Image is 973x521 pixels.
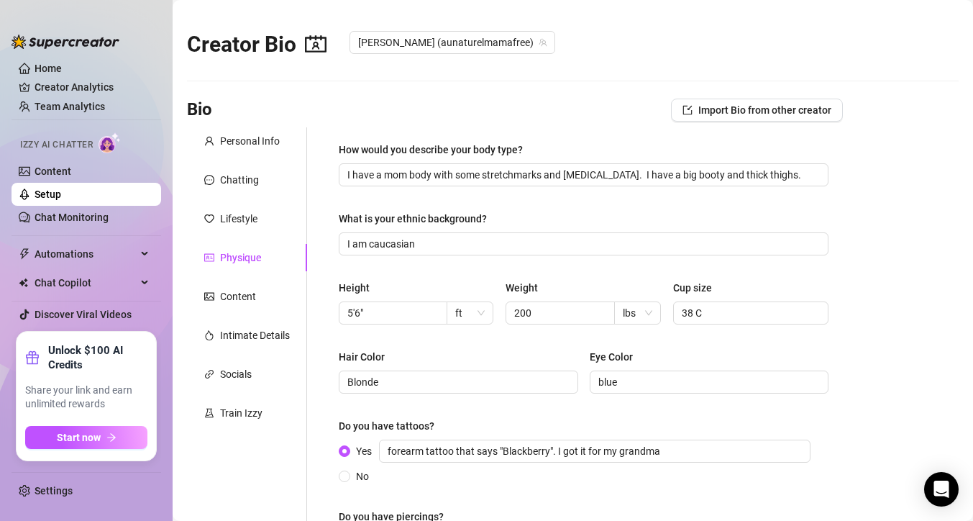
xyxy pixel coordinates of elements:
div: Intimate Details [220,327,290,343]
div: How would you describe your body type? [339,142,523,158]
div: Height [339,280,370,296]
label: Eye Color [590,349,643,365]
input: Height [347,305,436,321]
a: Chat Monitoring [35,212,109,223]
input: Hair Color [347,374,567,390]
span: picture [204,291,214,302]
label: How would you describe your body type? [339,142,533,158]
span: Anne (aunaturelmamafree) [358,32,547,53]
h2: Creator Bio [187,31,326,58]
span: Share your link and earn unlimited rewards [25,384,147,412]
span: fire [204,330,214,340]
span: link [204,369,214,379]
span: ft [455,302,485,324]
div: Hair Color [339,349,385,365]
span: Izzy AI Chatter [20,138,93,152]
span: team [539,38,547,47]
a: Discover Viral Videos [35,309,132,320]
div: Weight [506,280,538,296]
div: Do you have tattoos? [339,418,434,434]
span: lbs [623,302,652,324]
label: Height [339,280,380,296]
a: Settings [35,485,73,497]
img: AI Chatter [99,132,121,153]
span: gift [25,350,40,365]
div: What is your ethnic background? [339,211,487,227]
img: logo-BBDzfeDw.svg [12,35,119,49]
a: Home [35,63,62,74]
label: Do you have tattoos? [339,418,444,434]
span: user [204,136,214,146]
button: Start nowarrow-right [25,426,147,449]
input: How would you describe your body type? [347,167,817,183]
a: Content [35,166,71,177]
span: Start now [57,432,101,443]
button: Import Bio from other creator [671,99,843,122]
span: Import Bio from other creator [698,104,831,116]
span: heart [204,214,214,224]
input: Eye Color [598,374,818,390]
div: Socials [220,366,252,382]
span: contacts [305,33,326,55]
span: import [682,105,693,115]
input: Yes [379,440,810,463]
input: Weight [514,305,603,321]
span: Chat Copilot [35,271,137,294]
div: Eye Color [590,349,633,365]
label: Hair Color [339,349,395,365]
span: Automations [35,243,137,266]
span: thunderbolt [19,248,30,260]
div: Physique [220,250,261,266]
div: Train Izzy [220,405,262,421]
span: arrow-right [106,432,117,443]
div: Cup size [673,280,712,296]
strong: Unlock $100 AI Credits [48,343,147,372]
h3: Bio [187,99,212,122]
a: Creator Analytics [35,76,150,99]
div: Chatting [220,172,259,188]
label: Weight [506,280,548,296]
input: What is your ethnic background? [347,236,817,252]
label: What is your ethnic background? [339,211,497,227]
input: Cup size [682,305,817,321]
div: Lifestyle [220,211,257,227]
label: Cup size [673,280,722,296]
span: message [204,175,214,185]
div: Personal Info [220,133,280,149]
a: Setup [35,189,61,200]
span: No [350,468,375,484]
div: Content [220,289,256,304]
a: Team Analytics [35,101,105,112]
span: experiment [204,408,214,418]
div: Open Intercom Messenger [924,472,959,507]
span: Yes [350,440,816,463]
img: Chat Copilot [19,278,28,288]
span: idcard [204,253,214,263]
